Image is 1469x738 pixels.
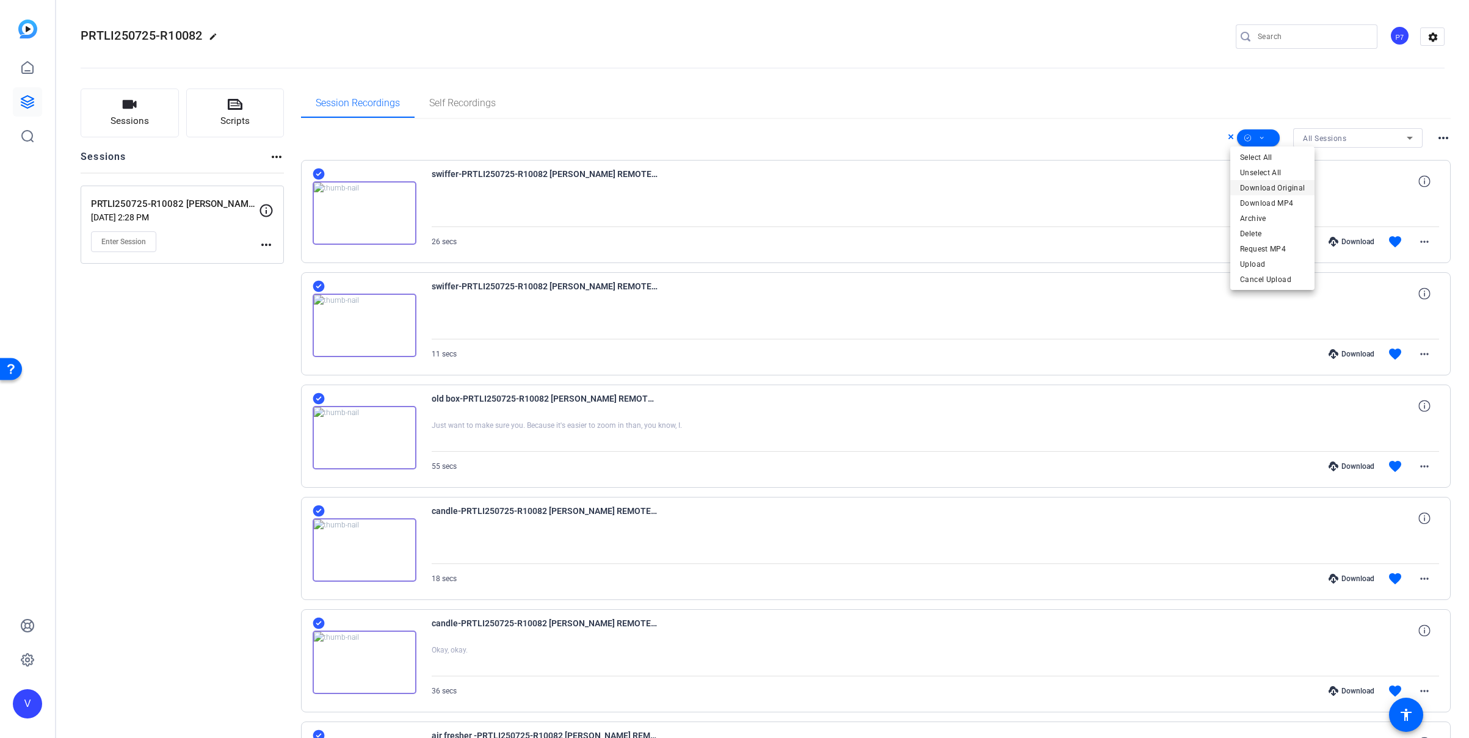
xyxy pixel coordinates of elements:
span: Upload [1240,257,1305,272]
span: Archive [1240,211,1305,226]
span: Cancel Upload [1240,272,1305,287]
span: Delete [1240,226,1305,241]
span: Request MP4 [1240,242,1305,256]
span: Select All [1240,150,1305,165]
span: Unselect All [1240,165,1305,180]
span: Download MP4 [1240,196,1305,211]
span: Download Original [1240,181,1305,195]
